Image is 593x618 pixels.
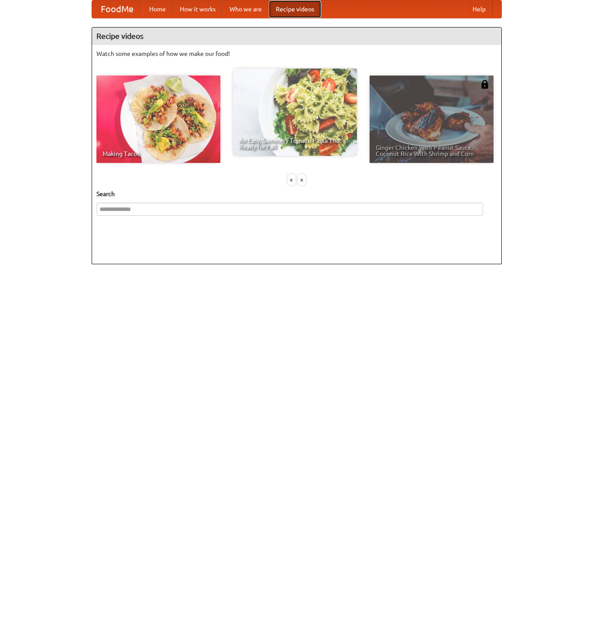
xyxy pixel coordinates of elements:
img: 483408.png [480,80,489,89]
a: Recipe videos [269,0,321,18]
span: An Easy, Summery Tomato Pasta That's Ready for Fall [239,138,351,150]
a: Making Tacos [96,76,220,163]
a: FoodMe [92,0,142,18]
a: Help [466,0,493,18]
a: An Easy, Summery Tomato Pasta That's Ready for Fall [233,69,357,156]
h5: Search [96,190,497,198]
span: Making Tacos [103,151,214,157]
p: Watch some examples of how we make our food! [96,49,497,58]
h4: Recipe videos [92,28,501,45]
a: Home [142,0,173,18]
a: How it works [173,0,223,18]
div: » [298,174,305,185]
a: Who we are [223,0,269,18]
div: « [288,174,295,185]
